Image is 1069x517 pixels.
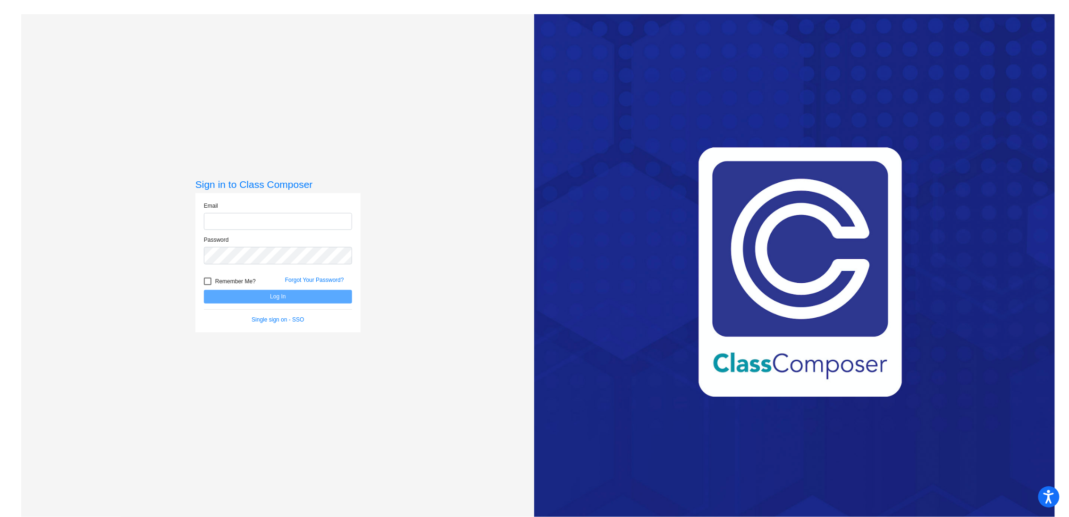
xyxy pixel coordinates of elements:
[204,290,352,304] button: Log In
[204,236,229,244] label: Password
[215,276,256,287] span: Remember Me?
[252,316,304,323] a: Single sign on - SSO
[285,277,344,283] a: Forgot Your Password?
[195,178,361,190] h3: Sign in to Class Composer
[204,202,218,210] label: Email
